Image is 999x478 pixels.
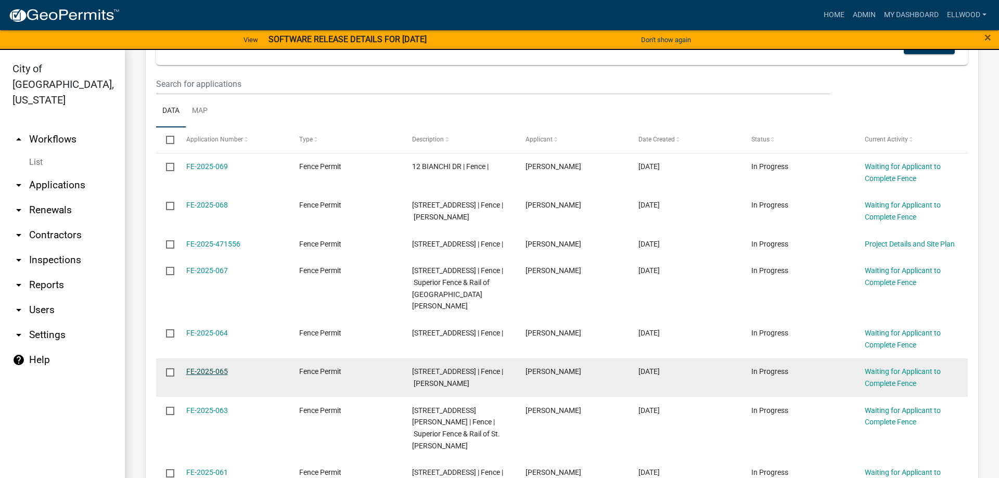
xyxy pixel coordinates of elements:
[186,201,228,209] a: FE-2025-068
[638,468,660,476] span: 08/13/2025
[186,266,228,275] a: FE-2025-067
[299,162,341,171] span: Fence Permit
[412,201,503,221] span: 812 GERMAN ST S | Fence | Troy Booth
[865,367,941,387] a: Waiting for Applicant to Complete Fence
[289,127,402,152] datatable-header-cell: Type
[299,329,341,337] span: Fence Permit
[169,35,213,54] a: + Filter
[638,162,660,171] span: 09/04/2025
[526,162,581,171] span: Carrie Quast
[412,240,503,248] span: 411 4TH ST S | Fence |
[638,240,660,248] span: 08/30/2025
[412,136,444,143] span: Description
[638,136,675,143] span: Date Created
[865,136,908,143] span: Current Activity
[751,266,788,275] span: In Progress
[865,240,955,248] a: Project Details and Site Plan
[186,240,240,248] a: FE-2025-471556
[299,266,341,275] span: Fence Permit
[268,34,427,44] strong: SOFTWARE RELEASE DETAILS FOR [DATE]
[637,31,695,48] button: Don't show again
[516,127,629,152] datatable-header-cell: Applicant
[12,304,25,316] i: arrow_drop_down
[526,406,581,415] span: Cassie Guy
[751,162,788,171] span: In Progress
[186,367,228,376] a: FE-2025-065
[186,162,228,171] a: FE-2025-069
[865,201,941,221] a: Waiting for Applicant to Complete Fence
[299,136,313,143] span: Type
[412,406,500,450] span: 1101 PAYNE ST S | Fence | Superior Fence & Rail of St. Paul
[186,329,228,337] a: FE-2025-064
[751,468,788,476] span: In Progress
[12,204,25,216] i: arrow_drop_down
[638,201,660,209] span: 09/02/2025
[855,127,968,152] datatable-header-cell: Current Activity
[526,240,581,248] span: sharon sackett
[865,162,941,183] a: Waiting for Applicant to Complete Fence
[638,329,660,337] span: 08/26/2025
[751,406,788,415] span: In Progress
[239,31,262,48] a: View
[984,31,991,44] button: Close
[526,201,581,209] span: Troy Booth
[12,179,25,191] i: arrow_drop_down
[412,266,503,310] span: 1111 16TH ST S | Fence | Superior Fence & Rail of St. Paul
[186,95,214,128] a: Map
[186,468,228,476] a: FE-2025-061
[849,5,880,25] a: Admin
[865,406,941,427] a: Waiting for Applicant to Complete Fence
[751,240,788,248] span: In Progress
[156,73,830,95] input: Search for applications
[751,201,788,209] span: In Progress
[412,367,503,387] span: 325 South German Street | Fence | Josh Nosbush
[402,127,515,152] datatable-header-cell: Description
[156,95,186,128] a: Data
[904,35,955,54] button: Columns
[526,329,581,337] span: Vickie Wesselmann
[299,240,341,248] span: Fence Permit
[751,329,788,337] span: In Progress
[984,30,991,45] span: ×
[12,354,25,366] i: help
[12,254,25,266] i: arrow_drop_down
[638,406,660,415] span: 08/14/2025
[12,133,25,146] i: arrow_drop_up
[741,127,854,152] datatable-header-cell: Status
[12,329,25,341] i: arrow_drop_down
[819,5,849,25] a: Home
[299,201,341,209] span: Fence Permit
[526,468,581,476] span: Kyle Esser
[412,329,503,337] span: 1228 BIRCHWOOD DR | Fence |
[299,468,341,476] span: Fence Permit
[12,229,25,241] i: arrow_drop_down
[943,5,991,25] a: Ellwood
[186,136,243,143] span: Application Number
[526,136,553,143] span: Applicant
[526,367,581,376] span: Josh Nosbush
[638,367,660,376] span: 08/22/2025
[12,279,25,291] i: arrow_drop_down
[751,367,788,376] span: In Progress
[156,127,176,152] datatable-header-cell: Select
[526,266,581,275] span: Cassie Guy
[751,136,770,143] span: Status
[299,406,341,415] span: Fence Permit
[412,162,489,171] span: 12 BIANCHI DR | Fence |
[880,5,943,25] a: My Dashboard
[186,406,228,415] a: FE-2025-063
[638,266,660,275] span: 08/27/2025
[629,127,741,152] datatable-header-cell: Date Created
[865,329,941,349] a: Waiting for Applicant to Complete Fence
[865,266,941,287] a: Waiting for Applicant to Complete Fence
[299,367,341,376] span: Fence Permit
[176,127,289,152] datatable-header-cell: Application Number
